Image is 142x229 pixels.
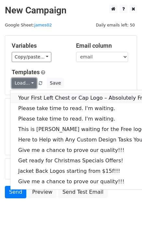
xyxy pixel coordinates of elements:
[34,23,52,27] a: james02
[28,186,57,198] a: Preview
[5,5,137,16] h2: New Campaign
[12,52,51,62] a: Copy/paste...
[110,198,142,229] iframe: Chat Widget
[12,69,40,75] a: Templates
[12,42,66,49] h5: Variables
[5,186,26,198] a: Send
[12,78,37,88] a: Load...
[5,23,52,27] small: Google Sheet:
[76,42,131,49] h5: Email column
[58,186,108,198] a: Send Test Email
[94,22,137,29] span: Daily emails left: 50
[94,23,137,27] a: Daily emails left: 50
[47,78,64,88] button: Save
